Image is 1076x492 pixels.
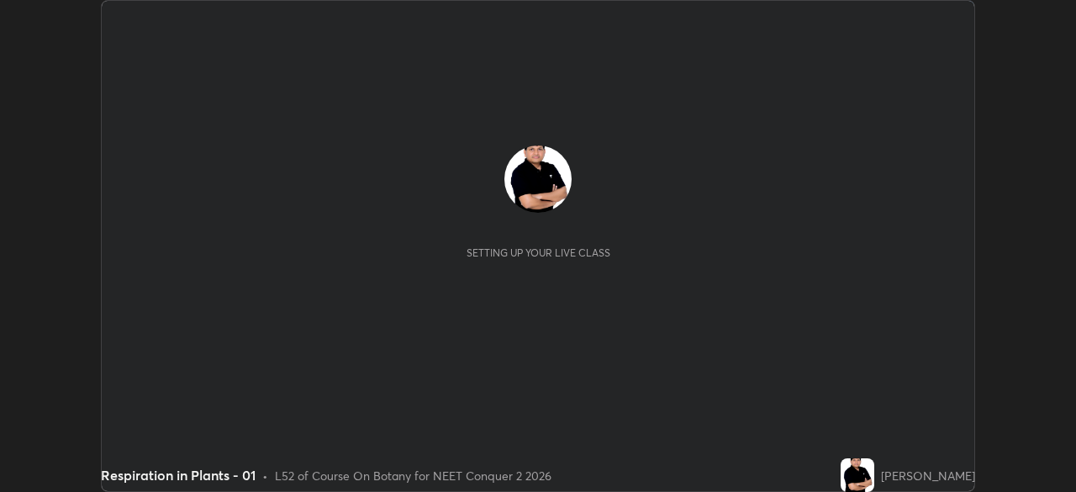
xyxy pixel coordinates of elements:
div: • [262,467,268,484]
img: af1ae8d23b7643b7b50251030ffea0de.jpg [841,458,874,492]
div: Respiration in Plants - 01 [101,465,256,485]
div: L52 of Course On Botany for NEET Conquer 2 2026 [275,467,551,484]
img: af1ae8d23b7643b7b50251030ffea0de.jpg [504,145,572,213]
div: Setting up your live class [467,246,610,259]
div: [PERSON_NAME] [881,467,975,484]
